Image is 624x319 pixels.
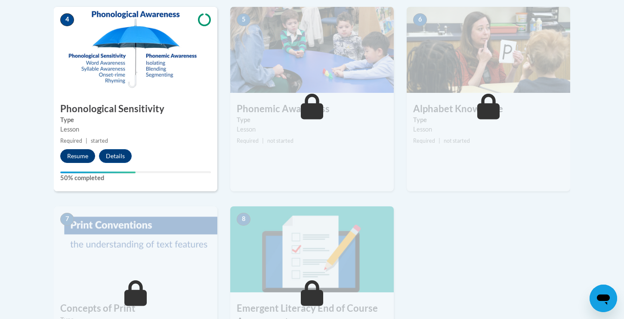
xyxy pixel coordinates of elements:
button: Resume [60,149,95,163]
h3: Concepts of Print [54,302,217,315]
span: not started [444,138,470,144]
img: Course Image [230,7,394,93]
button: Details [99,149,132,163]
h3: Phonemic Awareness [230,102,394,116]
span: | [262,138,264,144]
span: not started [267,138,293,144]
span: started [91,138,108,144]
label: Type [237,115,387,125]
span: | [86,138,87,144]
span: Required [60,138,82,144]
iframe: Button to launch messaging window [590,285,617,312]
span: 4 [60,13,74,26]
div: Lesson [237,125,387,134]
span: 6 [413,13,427,26]
h3: Alphabet Knowledge [407,102,570,116]
span: Required [413,138,435,144]
div: Your progress [60,172,136,173]
label: Type [60,115,211,125]
img: Course Image [407,7,570,93]
img: Course Image [54,7,217,93]
h3: Phonological Sensitivity [54,102,217,116]
span: 7 [60,213,74,226]
div: Lesson [60,125,211,134]
img: Course Image [54,206,217,292]
span: | [439,138,440,144]
span: Required [237,138,259,144]
label: Type [413,115,564,125]
img: Course Image [230,206,394,292]
label: 50% completed [60,173,211,183]
span: 5 [237,13,250,26]
span: 8 [237,213,250,226]
div: Lesson [413,125,564,134]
